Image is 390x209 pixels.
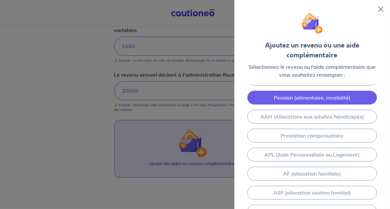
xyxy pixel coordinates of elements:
a: AAH (Allocations aux adultes handicapés) [247,110,377,123]
a: APL (Aide Personnalisée au Logement) [247,148,377,161]
a: Prestation compensatoire [247,129,377,142]
a: AF (allocation familiale) [247,167,377,180]
a: Pension (alimentaire, invalidité) [247,91,377,104]
img: illu_wallet.svg [302,12,323,34]
a: ASF (allocation soutien familial) [247,186,377,199]
p: Sélectionnez le revenu ou l’aide complémentaire que vous souhaitez renseigner : [245,63,380,79]
button: Close [376,4,386,14]
div: Ajoutez un revenu ou une aide complémentaire [245,41,380,60]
